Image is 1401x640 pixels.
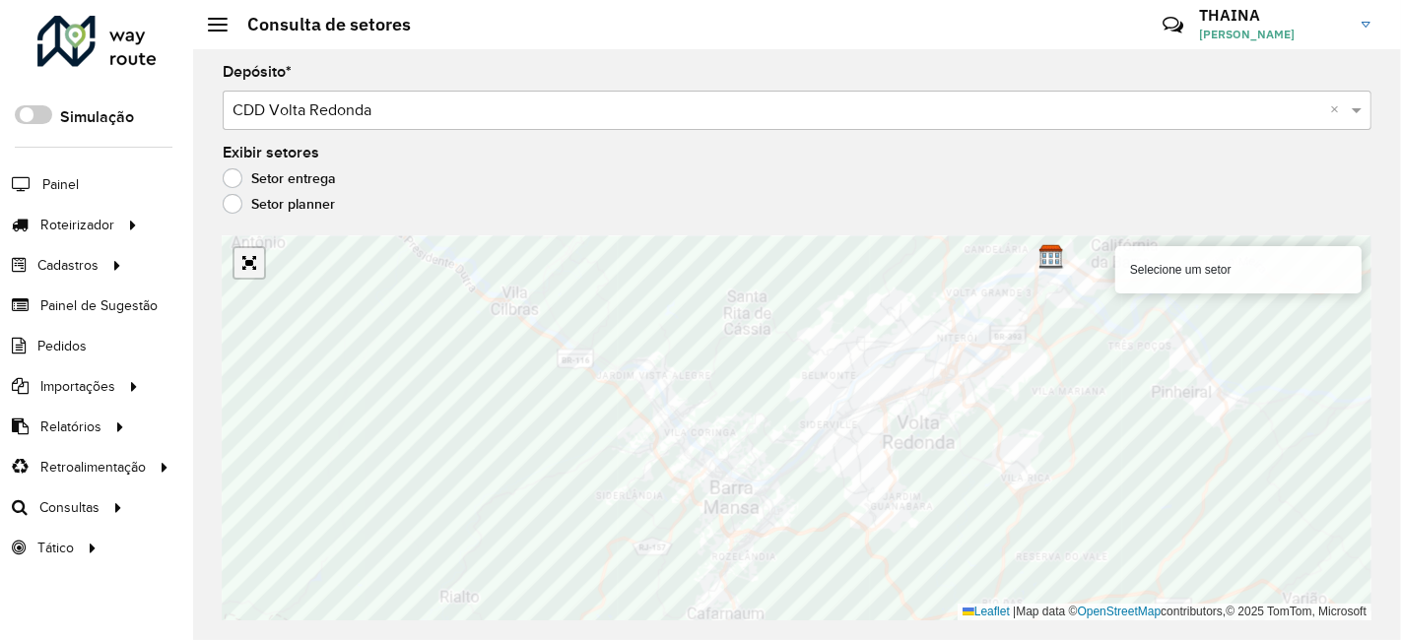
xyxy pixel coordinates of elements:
span: Painel [42,174,79,195]
span: Retroalimentação [40,457,146,478]
label: Setor entrega [223,168,336,188]
span: Cadastros [37,255,99,276]
span: [PERSON_NAME] [1199,26,1347,43]
a: Leaflet [963,605,1010,618]
span: Roteirizador [40,215,114,235]
span: Pedidos [37,336,87,356]
h2: Consulta de setores [228,14,411,35]
div: Selecione um setor [1115,246,1362,293]
span: Importações [40,376,115,397]
div: Map data © contributors,© 2025 TomTom, Microsoft [958,604,1371,620]
h3: THAINA [1199,6,1347,25]
label: Setor planner [223,194,335,214]
span: Relatórios [40,416,101,437]
label: Simulação [60,105,134,129]
span: Tático [37,538,74,558]
a: Abrir mapa em tela cheia [234,248,264,278]
span: | [1013,605,1016,618]
label: Exibir setores [223,141,319,164]
span: Clear all [1330,98,1347,122]
label: Depósito [223,60,292,84]
a: OpenStreetMap [1078,605,1162,618]
span: Consultas [39,497,100,518]
span: Painel de Sugestão [40,295,158,316]
a: Contato Rápido [1152,4,1194,46]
